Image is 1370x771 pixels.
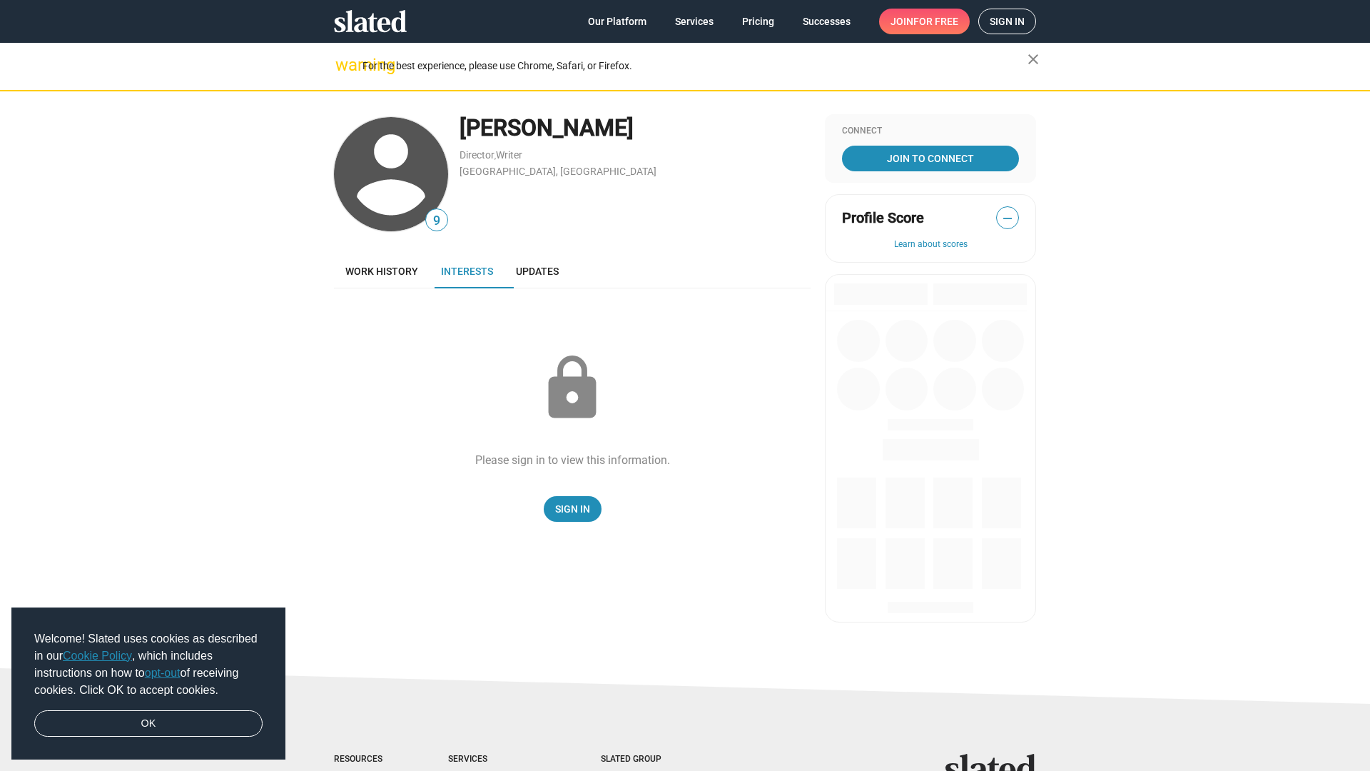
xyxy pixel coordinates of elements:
a: Cookie Policy [63,650,132,662]
div: [PERSON_NAME] [460,113,811,143]
div: For the best experience, please use Chrome, Safari, or Firefox. [362,56,1027,76]
a: Director [460,149,494,161]
a: [GEOGRAPHIC_DATA], [GEOGRAPHIC_DATA] [460,166,656,177]
span: Our Platform [588,9,646,34]
span: — [997,209,1018,228]
a: Services [664,9,725,34]
button: Learn about scores [842,239,1019,251]
a: Writer [496,149,522,161]
span: Join To Connect [845,146,1016,171]
a: Sign In [544,496,602,522]
span: Work history [345,266,418,277]
span: Welcome! Slated uses cookies as described in our , which includes instructions on how to of recei... [34,630,263,699]
div: Services [448,754,544,765]
a: opt-out [145,667,181,679]
div: Please sign in to view this information. [475,453,670,468]
a: dismiss cookie message [34,710,263,737]
span: Interests [441,266,493,277]
span: Join [890,9,958,34]
span: Sign in [990,9,1025,34]
span: 9 [426,211,447,231]
a: Pricing [731,9,786,34]
a: Joinfor free [879,9,970,34]
span: Pricing [742,9,774,34]
div: Resources [334,754,391,765]
a: Updates [504,254,570,288]
a: Work history [334,254,430,288]
div: Connect [842,126,1019,137]
div: Slated Group [601,754,698,765]
mat-icon: close [1025,51,1042,68]
span: for free [913,9,958,34]
a: Join To Connect [842,146,1019,171]
div: cookieconsent [11,608,285,760]
span: Updates [516,266,559,277]
span: , [494,152,496,160]
mat-icon: warning [335,56,352,74]
a: Successes [791,9,862,34]
span: Services [675,9,714,34]
span: Sign In [555,496,590,522]
span: Profile Score [842,208,924,228]
a: Sign in [978,9,1036,34]
a: Our Platform [577,9,658,34]
a: Interests [430,254,504,288]
span: Successes [803,9,851,34]
mat-icon: lock [537,353,608,424]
